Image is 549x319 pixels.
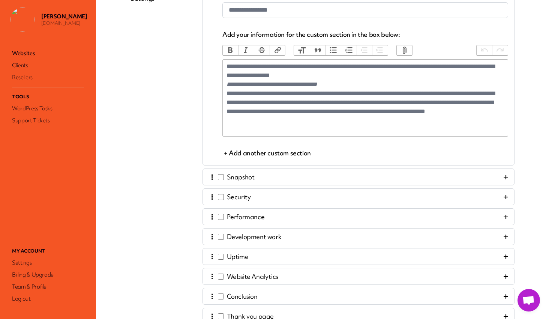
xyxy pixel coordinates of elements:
[10,72,85,83] a: Resellers
[397,45,412,55] button: Attach Files
[209,291,216,301] div: ⋮
[492,45,508,55] button: Redo
[238,45,254,55] button: Italic
[227,212,265,221] span: Performance
[10,269,85,280] a: Billing & Upgrade
[357,45,372,55] button: Decrease Level
[209,192,216,202] div: ⋮
[209,251,216,262] div: ⋮
[222,149,311,158] button: + Add another custom section
[227,292,258,301] span: Conclusion
[10,103,85,114] a: WordPress Tasks
[10,115,85,126] a: Support Tickets
[227,232,282,241] span: Development work
[10,257,85,268] a: Settings
[227,272,278,281] span: Website Analytics
[294,45,310,55] button: Heading
[41,20,87,26] p: [DOMAIN_NAME]
[477,45,492,55] button: Undo
[254,45,270,55] button: Strikethrough
[10,281,85,292] a: Team & Profile
[209,172,216,182] div: ⋮
[310,45,325,55] button: Quote
[223,45,238,55] button: Bold
[372,45,388,55] button: Increase Level
[10,293,85,304] a: Log out
[10,60,85,71] a: Clients
[10,246,85,256] p: My Account
[10,92,85,102] p: Tools
[227,173,255,182] span: Snapshot
[227,252,249,261] span: Uptime
[209,232,216,242] div: ⋮
[517,289,540,311] a: Open chat
[41,13,87,20] p: [PERSON_NAME]
[325,45,341,55] button: Bullets
[10,48,85,59] a: Websites
[227,193,251,202] span: Security
[209,271,216,281] div: ⋮
[209,212,216,222] div: ⋮
[224,149,311,158] span: + Add another custom section
[222,30,508,39] p: Add your information for the custom section in the box below:
[341,45,357,55] button: Numbers
[270,45,285,55] button: Link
